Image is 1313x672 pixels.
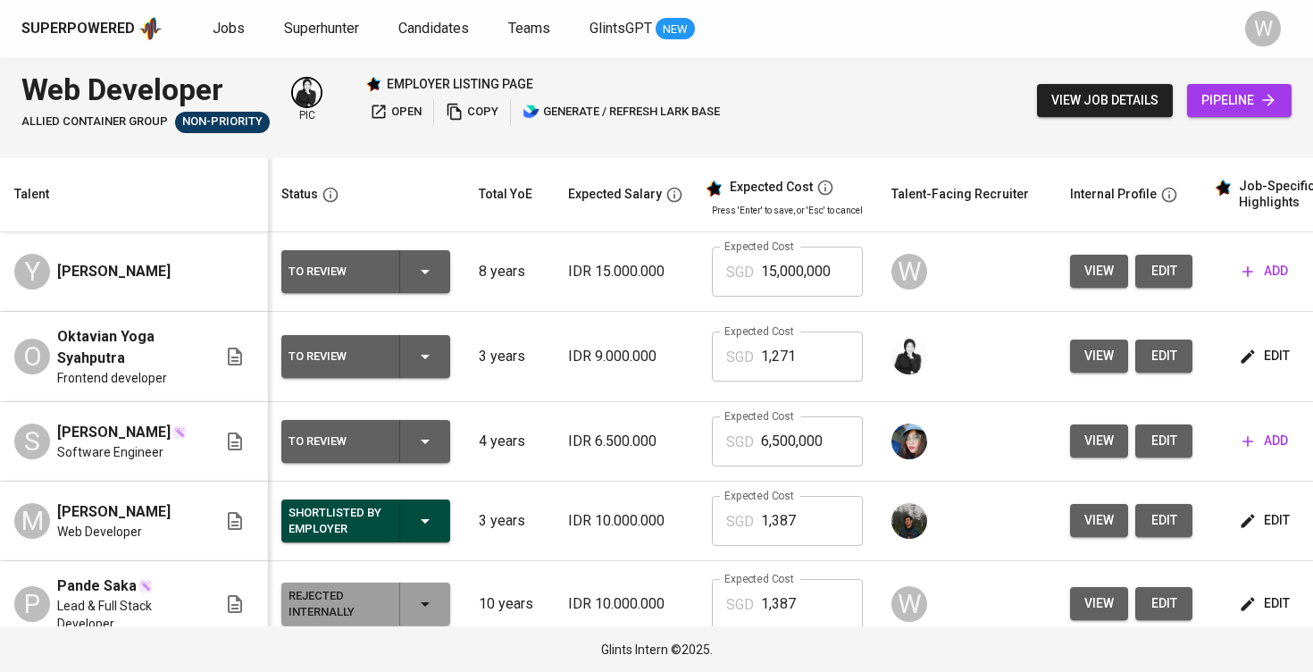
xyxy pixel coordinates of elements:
[1084,592,1114,615] span: view
[523,103,540,121] img: lark
[1070,255,1128,288] button: view
[1135,587,1192,620] button: edit
[1150,592,1178,615] span: edit
[441,98,503,126] button: copy
[1070,504,1128,537] button: view
[370,102,422,122] span: open
[726,262,754,283] p: SGD
[1242,345,1290,367] span: edit
[289,584,385,624] div: Rejected Internally
[289,260,385,283] div: To Review
[1135,340,1192,373] button: edit
[726,594,754,616] p: SGD
[726,347,754,368] p: SGD
[1242,509,1290,532] span: edit
[57,597,196,633] span: Lead & Full Stack Developer
[891,503,927,539] img: glenn@glints.com
[1135,255,1192,288] button: edit
[1235,587,1297,620] button: edit
[293,79,321,106] img: medwi@glints.com
[1037,84,1173,117] button: view job details
[1070,424,1128,458] button: view
[281,420,450,463] button: To Review
[398,18,473,40] a: Candidates
[281,583,450,626] button: Rejected Internally
[656,21,695,38] span: NEW
[365,98,426,126] button: open
[281,250,450,293] button: To Review
[138,15,163,42] img: app logo
[21,113,168,130] span: Allied Container Group
[1214,179,1232,197] img: glints_star.svg
[590,20,652,37] span: GlintsGPT
[523,102,720,122] span: generate / refresh lark base
[57,326,196,369] span: Oktavian Yoga Syahputra
[590,18,695,40] a: GlintsGPT NEW
[57,575,137,597] span: Pande Saka
[712,204,863,217] p: Press 'Enter' to save, or 'Esc' to cancel
[479,346,539,367] p: 3 years
[479,183,532,206] div: Total YoE
[1201,89,1277,112] span: pipeline
[57,501,171,523] span: [PERSON_NAME]
[568,183,662,206] div: Expected Salary
[726,432,754,453] p: SGD
[568,431,683,452] p: IDR 6.500.000
[508,20,550,37] span: Teams
[479,593,539,615] p: 10 years
[57,443,163,461] span: Software Engineer
[14,424,50,459] div: S
[284,18,363,40] a: Superhunter
[289,430,385,453] div: To Review
[1150,430,1178,452] span: edit
[14,339,50,374] div: O
[284,20,359,37] span: Superhunter
[21,19,135,39] div: Superpowered
[387,75,533,93] p: employer listing page
[1070,587,1128,620] button: view
[172,425,187,440] img: magic_wand.svg
[213,20,245,37] span: Jobs
[281,183,318,206] div: Status
[57,523,142,541] span: Web Developer
[1235,340,1297,373] button: edit
[1150,260,1178,282] span: edit
[1235,424,1295,458] button: add
[730,180,813,196] div: Expected Cost
[518,98,724,126] button: lark generate / refresh lark base
[14,503,50,539] div: M
[508,18,554,40] a: Teams
[568,593,683,615] p: IDR 10.000.000
[891,254,927,290] div: W
[138,579,153,593] img: magic_wand.svg
[57,261,171,282] span: [PERSON_NAME]
[1135,504,1192,537] button: edit
[14,586,50,622] div: P
[57,369,167,387] span: Frontend developer
[1245,11,1281,46] div: W
[479,510,539,532] p: 3 years
[891,183,1029,206] div: Talent-Facing Recruiter
[705,180,723,197] img: glints_star.svg
[14,254,50,290] div: Y
[213,18,248,40] a: Jobs
[891,424,927,459] img: diazagista@glints.com
[1135,424,1192,458] button: edit
[175,112,270,133] div: Pending Client’s Feedback, Sufficient Talents in Pipeline
[479,261,539,282] p: 8 years
[1084,345,1114,367] span: view
[289,501,385,541] div: Shortlisted by Employer
[281,500,450,542] button: Shortlisted by Employer
[1084,260,1114,282] span: view
[1084,430,1114,452] span: view
[1242,260,1288,282] span: add
[291,77,322,123] div: pic
[1084,509,1114,532] span: view
[446,102,498,122] span: copy
[1070,183,1157,206] div: Internal Profile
